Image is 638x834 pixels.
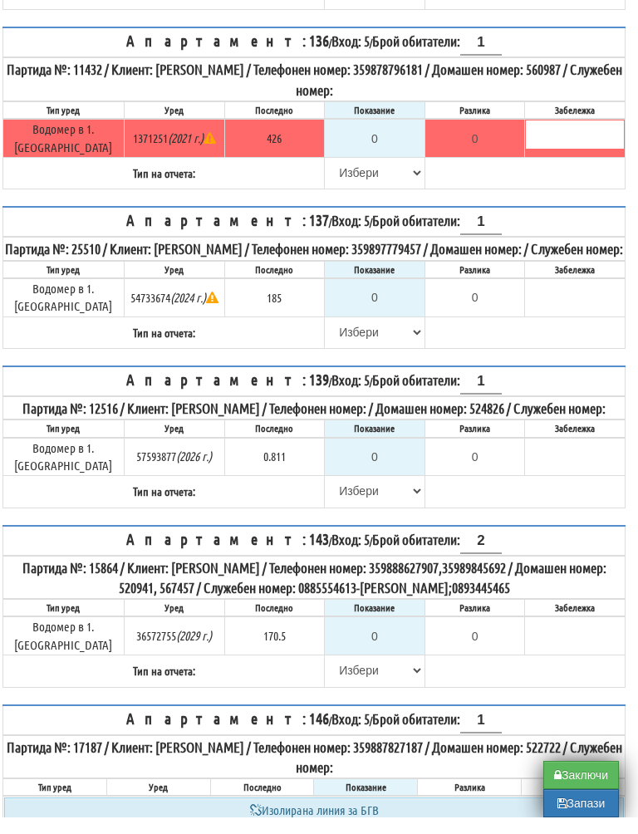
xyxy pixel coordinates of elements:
[3,383,626,413] th: / /
[176,645,212,660] i: Метрологична годност до 2029г.
[224,277,325,295] th: Последно
[4,753,624,794] div: Партида №: 17187 / Клиент: [PERSON_NAME] / Телефонен номер: 359887827187 / Домашен номер: 522722 ...
[325,118,425,135] th: Показание
[543,806,619,834] button: Запази
[525,277,626,295] th: Забележка
[372,547,502,564] span: Брой обитатели:
[124,616,224,633] th: Уред
[522,795,626,812] th: Забележка
[133,341,195,356] b: Тип на отчета:
[325,436,425,454] th: Показание
[263,645,286,660] span: 170.5
[124,295,224,333] td: 54733674
[126,546,329,565] span: Апартамент: 143
[418,795,522,812] th: Разлика
[3,44,626,74] th: / /
[4,574,624,615] div: Партида №: 15864 / Клиент: [PERSON_NAME] / Телефонен номер: 359888627907,35989845692 / Домашен но...
[325,616,425,633] th: Показание
[3,722,626,752] th: / /
[124,118,224,135] th: Уред
[224,118,325,135] th: Последно
[331,388,370,405] span: Вход: 5
[3,542,626,572] th: / /
[372,388,502,405] span: Брой обитатели:
[4,76,624,116] div: Партида №: 11432 / Клиент: [PERSON_NAME] / Телефонен номер: 359878796181 / Домашен номер: 560987 ...
[372,228,502,245] span: Брой обитатели:
[106,795,210,812] th: Уред
[331,49,370,66] span: Вход: 5
[170,307,218,321] i: Метрологична годност до 2024г.
[372,49,502,66] span: Брой обитатели:
[525,616,626,633] th: Забележка
[124,454,224,493] td: 57593877
[3,436,125,454] th: Тип уред
[3,277,125,295] th: Тип уред
[133,2,195,17] b: Тип на отчета:
[168,147,216,162] i: Метрологична годност до 2021г.
[3,616,125,633] th: Тип уред
[3,795,107,812] th: Тип уред
[263,465,286,480] span: 0.811
[126,386,329,405] span: Апартамент: 139
[3,295,125,333] td: Водомер в 1.[GEOGRAPHIC_DATA]
[331,547,370,564] span: Вход: 5
[126,47,329,66] span: Апартамент: 136
[224,616,325,633] th: Последно
[133,679,195,694] b: Тип на отчета:
[224,436,325,454] th: Последно
[425,616,525,633] th: Разлика
[425,118,525,135] th: Разлика
[331,228,370,245] span: Вход: 5
[3,135,125,174] td: Водомер в 1.[GEOGRAPHIC_DATA]
[4,255,624,275] div: Партида №: 25510 / Клиент: [PERSON_NAME] / Телефонен номер: 359897779457 / Домашен номер: / Служе...
[3,223,626,253] th: / /
[124,436,224,454] th: Уред
[124,135,224,174] td: 1371251
[325,277,425,295] th: Показание
[210,795,314,812] th: Последно
[124,633,224,671] td: 36572755
[4,415,624,434] div: Партида №: 12516 / Клиент: [PERSON_NAME] / Телефонен номер: / Домашен номер: 524826 / Служебен но...
[525,118,626,135] th: Забележка
[267,147,282,162] span: 426
[372,727,502,743] span: Брой обитатели:
[126,227,329,246] span: Апартамент: 137
[314,795,418,812] th: Показание
[133,182,195,197] b: Тип на отчета:
[3,454,125,493] td: Водомер в 1.[GEOGRAPHIC_DATA]
[525,436,626,454] th: Забележка
[3,118,125,135] th: Тип уред
[425,277,525,295] th: Разлика
[3,633,125,671] td: Водомер в 1.[GEOGRAPHIC_DATA]
[133,500,195,515] b: Тип на отчета:
[267,307,282,321] span: 185
[543,778,619,806] button: Заключи
[124,277,224,295] th: Уред
[126,725,329,744] span: Апартамент: 146
[176,465,212,480] i: Метрологична годност до 2026г.
[425,436,525,454] th: Разлика
[331,727,370,743] span: Вход: 5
